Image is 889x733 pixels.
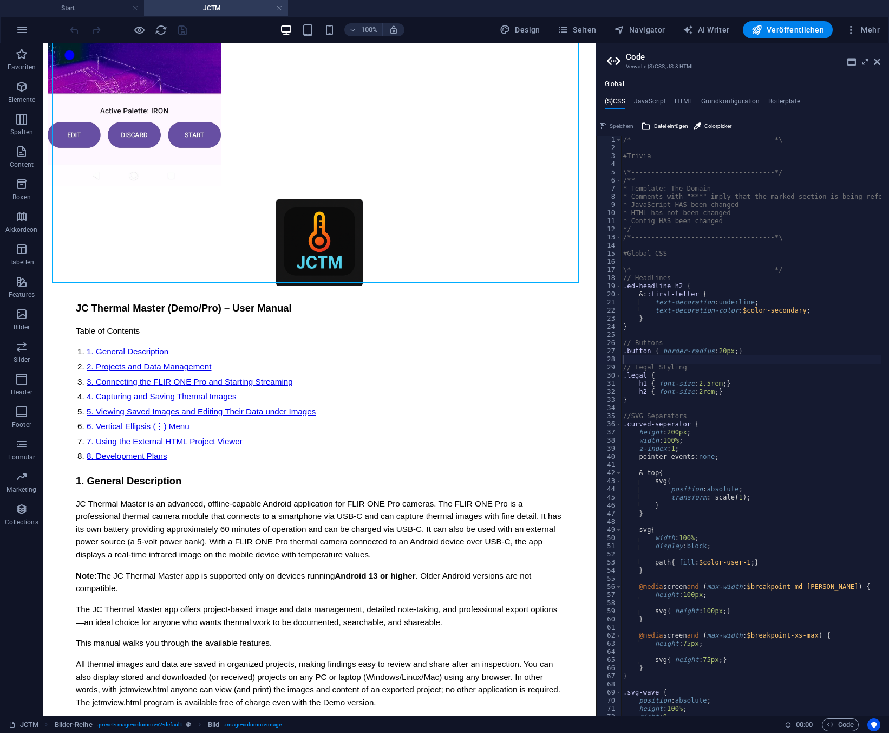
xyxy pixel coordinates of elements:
[9,258,34,267] p: Tabellen
[12,193,31,202] p: Boxen
[597,168,622,177] div: 5
[675,98,692,109] h4: HTML
[751,24,824,35] span: Veröffentlichen
[10,128,33,137] p: Spalten
[597,689,622,697] div: 69
[14,323,30,332] p: Bilder
[678,21,734,38] button: AI Writer
[597,461,622,469] div: 41
[8,453,36,462] p: Formular
[597,388,622,396] div: 32
[97,718,182,731] span: . preset-image-columns-v2-default
[597,575,622,583] div: 55
[597,559,622,567] div: 53
[597,485,622,494] div: 44
[597,591,622,599] div: 57
[597,201,622,209] div: 9
[553,21,601,38] button: Seiten
[495,21,545,38] div: Design (Strg+Alt+Y)
[597,437,622,445] div: 38
[639,120,690,133] button: Datei einfügen
[597,355,622,364] div: 28
[5,225,37,234] p: Akkordeon
[743,21,833,38] button: Veröffentlichen
[597,233,622,242] div: 13
[597,372,622,380] div: 30
[597,713,622,721] div: 72
[597,339,622,347] div: 26
[9,290,35,299] p: Features
[500,24,540,35] span: Design
[597,160,622,168] div: 4
[597,193,622,201] div: 8
[846,24,880,35] span: Mehr
[597,567,622,575] div: 54
[208,718,219,731] span: Klick zum Auswählen. Doppelklick zum Bearbeiten
[597,534,622,542] div: 50
[785,718,813,731] h6: Session-Zeit
[827,718,854,731] span: Code
[55,718,282,731] nav: breadcrumb
[14,355,30,364] p: Slider
[597,632,622,640] div: 62
[597,290,622,299] div: 20
[389,25,398,35] i: Bei Größenänderung Zoomstufe automatisch an das gewählte Gerät anpassen.
[597,477,622,485] div: 43
[133,23,146,36] button: Klicke hier, um den Vorschau-Modus zu verlassen
[597,225,622,233] div: 12
[12,420,31,429] p: Footer
[704,120,731,133] span: Colorpicker
[5,518,38,527] p: Collections
[605,80,624,89] h4: Global
[597,640,622,648] div: 63
[701,98,760,109] h4: Grundkonfiguration
[841,21,884,38] button: Mehr
[597,624,622,632] div: 61
[6,485,36,494] p: Marketing
[597,209,622,217] div: 10
[597,648,622,656] div: 64
[626,62,859,72] h3: Verwalte (S)CSS, JS & HTML
[597,494,622,502] div: 45
[8,63,36,72] p: Favoriten
[224,718,282,731] span: . image-columns-image
[605,98,625,109] h4: (S)CSS
[597,656,622,664] div: 65
[614,24,665,35] span: Navigator
[597,136,622,144] div: 1
[186,722,191,728] i: Dieses Element ist ein anpassbares Preset
[597,274,622,282] div: 18
[361,23,378,36] h6: 100%
[683,24,730,35] span: AI Writer
[597,607,622,615] div: 59
[495,21,545,38] button: Design
[597,429,622,437] div: 37
[692,120,733,133] button: Colorpicker
[597,315,622,323] div: 23
[597,550,622,559] div: 52
[597,347,622,355] div: 27
[626,52,880,62] h2: Code
[155,24,167,36] i: Seite neu laden
[597,583,622,591] div: 56
[597,152,622,160] div: 3
[597,412,622,420] div: 35
[597,518,622,526] div: 48
[597,404,622,412] div: 34
[597,615,622,624] div: 60
[597,420,622,429] div: 36
[597,323,622,331] div: 24
[867,718,880,731] button: Usercentrics
[597,672,622,680] div: 67
[597,299,622,307] div: 21
[154,23,167,36] button: reload
[610,21,670,38] button: Navigator
[597,680,622,689] div: 68
[803,721,805,729] span: :
[597,144,622,152] div: 2
[144,2,288,14] h4: JCTM
[597,282,622,290] div: 19
[9,718,38,731] a: Klick, um Auswahl aufzuheben. Doppelklick öffnet Seitenverwaltung
[597,469,622,477] div: 42
[597,242,622,250] div: 14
